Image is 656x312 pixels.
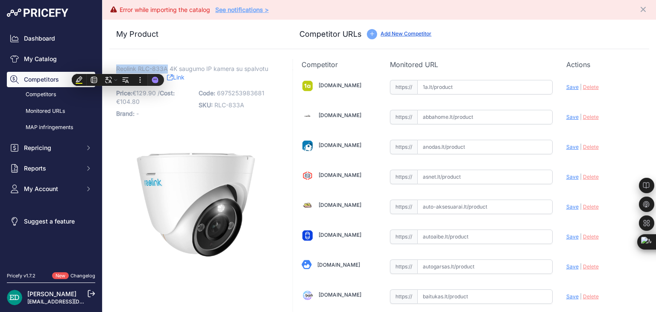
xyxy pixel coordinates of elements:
[417,80,553,94] input: 1a.lt/product
[7,181,95,197] button: My Account
[7,51,95,67] a: My Catalog
[580,293,582,300] span: |
[417,110,553,124] input: abbahome.lt/product
[583,293,599,300] span: Delete
[319,172,361,178] a: [DOMAIN_NAME]
[390,170,417,184] span: https://
[136,89,156,97] span: 129.90
[24,144,80,152] span: Repricing
[199,101,213,109] span: SKU:
[7,214,95,229] a: Suggest a feature
[7,87,95,102] a: Competitors
[116,63,268,83] span: Reolink RLC-833A 4K saugumo IP kamera su spalvotu naktiniu matymu
[390,259,417,274] span: https://
[319,232,361,238] a: [DOMAIN_NAME]
[639,3,649,14] button: Close
[417,289,553,304] input: baitukas.lt/product
[390,110,417,124] span: https://
[417,230,553,244] input: autoaibe.lt/product
[566,59,641,70] p: Actions
[566,144,579,150] span: Save
[24,75,80,84] span: Competitors
[27,298,117,305] a: [EMAIL_ADDRESS][DOMAIN_NAME]
[302,59,376,70] p: Competitor
[390,140,417,154] span: https://
[580,144,582,150] span: |
[566,174,579,180] span: Save
[116,28,275,40] h3: My Product
[319,142,361,148] a: [DOMAIN_NAME]
[299,28,362,40] h3: Competitor URLs
[583,174,599,180] span: Delete
[583,203,599,210] span: Delete
[583,114,599,120] span: Delete
[217,89,264,97] span: 6975253983681
[167,72,184,82] a: Link
[417,200,553,214] input: auto-aksesuarai.lt/product
[580,233,582,240] span: |
[580,114,582,120] span: |
[116,89,175,105] span: / €
[319,82,361,88] a: [DOMAIN_NAME]
[390,289,417,304] span: https://
[136,110,139,117] span: -
[566,263,579,270] span: Save
[27,290,76,297] a: [PERSON_NAME]
[116,89,132,97] span: Price:
[7,104,95,119] a: Monitored URLs
[120,98,140,105] span: 104.80
[199,89,215,97] span: Code:
[566,203,579,210] span: Save
[580,174,582,180] span: |
[390,80,417,94] span: https://
[7,161,95,176] button: Reports
[417,140,553,154] input: anodas.lt/product
[319,291,361,298] a: [DOMAIN_NAME]
[566,233,579,240] span: Save
[390,59,553,70] p: Monitored URL
[7,31,95,46] a: Dashboard
[7,72,95,87] button: Competitors
[583,144,599,150] span: Delete
[580,84,582,90] span: |
[7,9,68,17] img: Pricefy Logo
[583,233,599,240] span: Delete
[120,6,210,14] div: Error while importing the catalog
[566,84,579,90] span: Save
[583,263,599,270] span: Delete
[580,203,582,210] span: |
[52,272,69,280] span: New
[381,30,431,37] a: Add New Competitor
[417,259,553,274] input: autogarsas.lt/product
[580,263,582,270] span: |
[24,185,80,193] span: My Account
[215,6,269,13] a: See notifications >
[116,87,193,108] p: €
[319,112,361,118] a: [DOMAIN_NAME]
[7,31,95,262] nav: Sidebar
[7,140,95,156] button: Repricing
[70,273,95,279] a: Changelog
[7,272,35,280] div: Pricefy v1.7.2
[566,114,579,120] span: Save
[390,230,417,244] span: https://
[7,120,95,135] a: MAP infringements
[417,170,553,184] input: asnet.lt/product
[317,262,360,268] a: [DOMAIN_NAME]
[583,84,599,90] span: Delete
[160,89,175,97] span: Cost:
[390,200,417,214] span: https://
[566,293,579,300] span: Save
[319,202,361,208] a: [DOMAIN_NAME]
[24,164,80,173] span: Reports
[116,110,135,117] span: Brand:
[214,101,244,109] span: RLC-833A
